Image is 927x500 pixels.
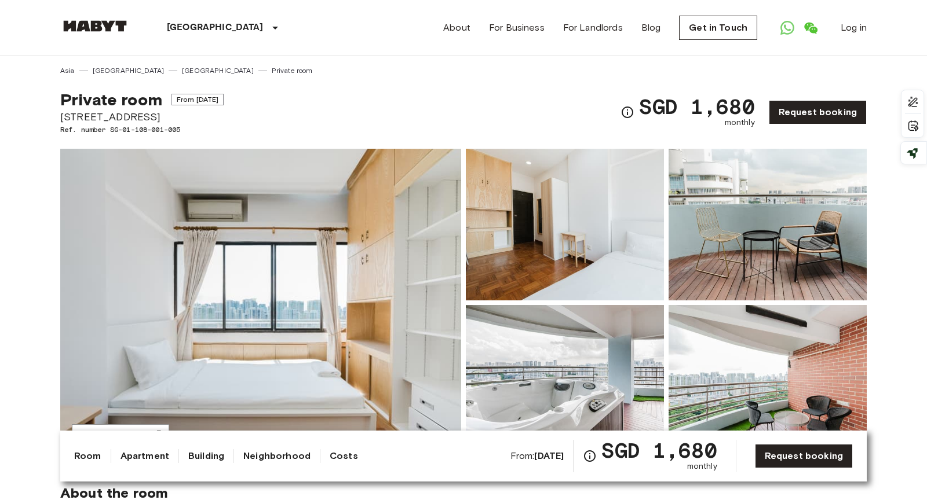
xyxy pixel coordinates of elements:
span: From [DATE] [171,94,224,105]
img: Picture of unit SG-01-108-001-005 [466,305,664,457]
a: Costs [330,449,358,463]
span: Private room [60,90,162,109]
a: Apartment [121,449,169,463]
span: monthly [725,117,755,128]
a: Open WeChat [799,16,822,39]
img: Habyt [60,20,130,32]
a: Room [74,449,101,463]
a: [GEOGRAPHIC_DATA] [93,65,165,76]
img: Picture of unit SG-01-108-001-005 [669,149,867,300]
img: Picture of unit SG-01-108-001-005 [669,305,867,457]
span: From: [510,450,564,462]
a: Request booking [755,444,853,468]
button: Show all photos [72,424,169,446]
a: Blog [641,21,661,35]
a: Log in [841,21,867,35]
span: SGD 1,680 [639,96,754,117]
span: SGD 1,680 [601,440,717,461]
a: Asia [60,65,75,76]
span: monthly [687,461,717,472]
a: Get in Touch [679,16,757,40]
span: [STREET_ADDRESS] [60,109,224,124]
a: Neighborhood [243,449,311,463]
a: About [443,21,470,35]
svg: Check cost overview for full price breakdown. Please note that discounts apply to new joiners onl... [583,449,597,463]
a: For Landlords [563,21,623,35]
a: [GEOGRAPHIC_DATA] [182,65,254,76]
p: [GEOGRAPHIC_DATA] [167,21,264,35]
img: Marketing picture of unit SG-01-108-001-005 [60,149,461,457]
a: Private room [272,65,313,76]
img: Picture of unit SG-01-108-001-005 [466,149,664,300]
a: Building [188,449,224,463]
b: [DATE] [534,450,564,461]
a: Request booking [769,100,867,124]
a: Open WhatsApp [776,16,799,39]
a: For Business [489,21,545,35]
span: Ref. number SG-01-108-001-005 [60,124,224,135]
svg: Check cost overview for full price breakdown. Please note that discounts apply to new joiners onl... [621,105,634,119]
